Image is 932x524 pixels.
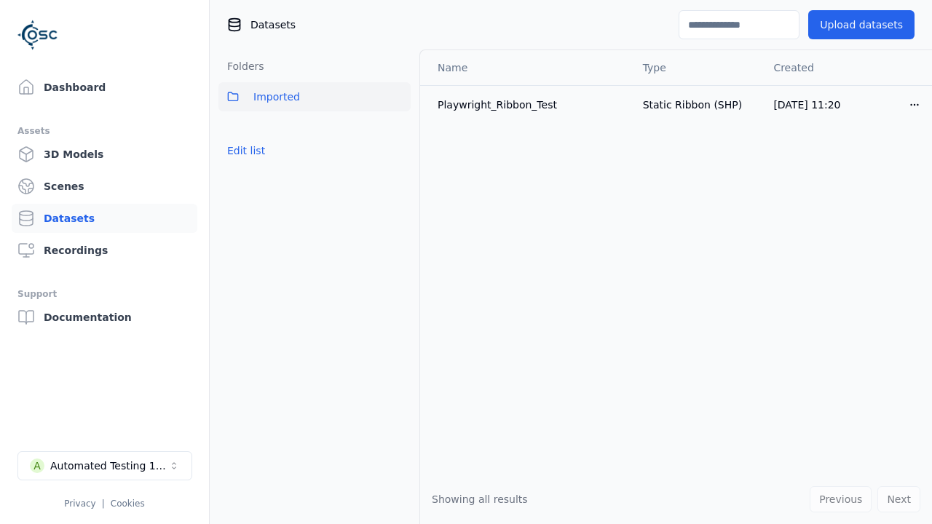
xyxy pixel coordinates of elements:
[17,285,191,303] div: Support
[12,73,197,102] a: Dashboard
[438,98,620,112] div: Playwright_Ribbon_Test
[30,458,44,473] div: A
[253,88,300,106] span: Imported
[808,10,915,39] button: Upload datasets
[762,50,897,85] th: Created
[111,499,145,509] a: Cookies
[432,493,528,505] span: Showing all results
[250,17,296,32] span: Datasets
[17,451,192,480] button: Select a workspace
[218,82,411,111] button: Imported
[50,458,168,473] div: Automated Testing 1 - Playwright
[12,204,197,233] a: Datasets
[12,236,197,265] a: Recordings
[12,140,197,169] a: 3D Models
[420,50,631,85] th: Name
[773,99,840,111] span: [DATE] 11:20
[218,138,274,164] button: Edit list
[17,15,58,55] img: Logo
[631,50,762,85] th: Type
[631,85,762,124] td: Static Ribbon (SHP)
[102,499,105,509] span: |
[64,499,95,509] a: Privacy
[12,303,197,332] a: Documentation
[12,172,197,201] a: Scenes
[218,59,264,74] h3: Folders
[17,122,191,140] div: Assets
